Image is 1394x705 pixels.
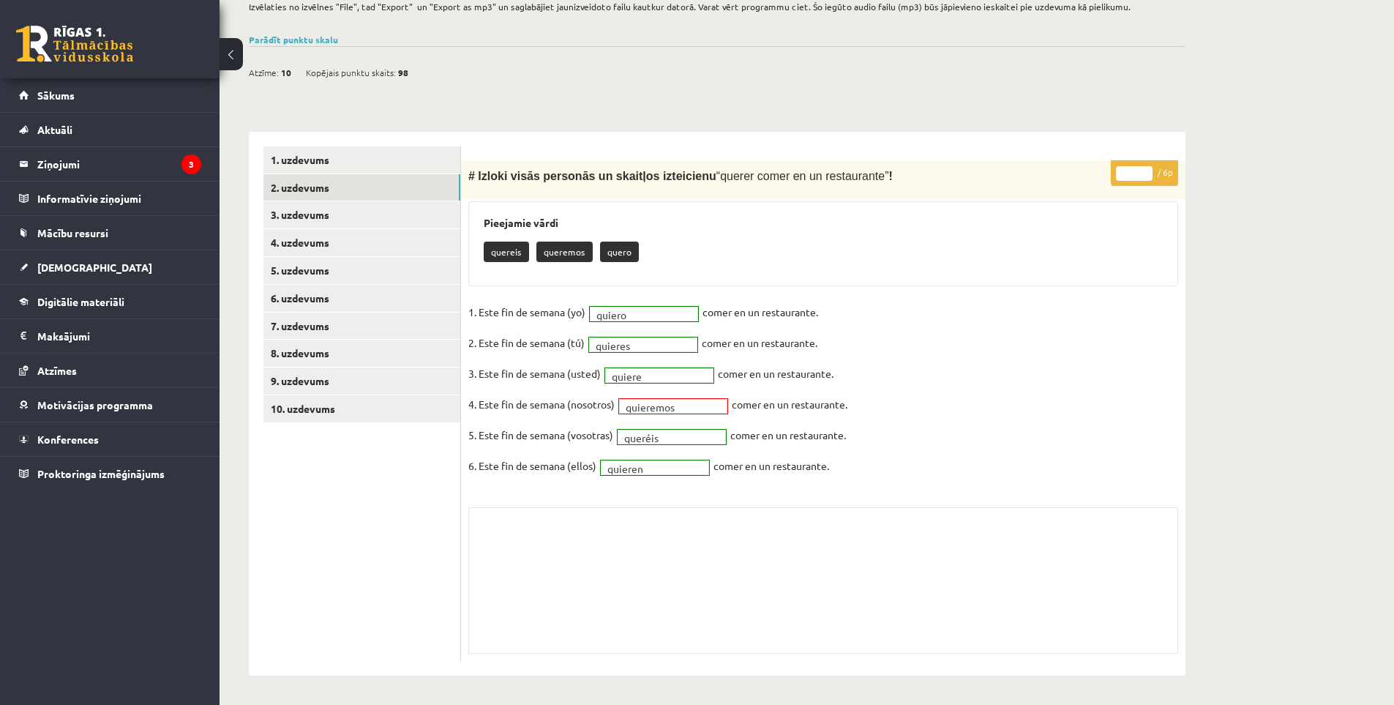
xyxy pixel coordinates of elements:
[37,182,201,215] legend: Informatīvie ziņojumi
[600,242,639,262] p: quero
[263,201,460,228] a: 3. uzdevums
[19,78,201,112] a: Sākums
[398,61,408,83] span: 98
[19,250,201,284] a: [DEMOGRAPHIC_DATA]
[37,89,75,102] span: Sākums
[263,285,460,312] a: 6. uzdevums
[19,388,201,422] a: Motivācijas programma
[249,34,338,45] a: Parādīt punktu skalu
[468,424,613,446] p: 5. Este fin de semana (vosotras)
[37,261,152,274] span: [DEMOGRAPHIC_DATA]
[281,61,291,83] span: 10
[19,285,201,318] a: Digitālie materiāli
[263,313,460,340] a: 7. uzdevums
[37,398,153,411] span: Motivācijas programma
[885,170,888,182] span: ”
[37,123,72,136] span: Aktuāli
[468,332,585,354] p: 2. Este fin de semana (tú)
[37,295,124,308] span: Digitālie materiāli
[468,301,585,323] p: 1. Este fin de semana (yo)
[19,457,201,490] a: Proktoringa izmēģinājums
[37,147,201,181] legend: Ziņojumi
[605,368,713,383] a: quiere
[19,147,201,181] a: Ziņojumi3
[263,229,460,256] a: 4. uzdevums
[19,354,201,387] a: Atzīmes
[468,362,601,384] p: 3. Este fin de semana (usted)
[19,422,201,456] a: Konferences
[19,319,201,353] a: Maksājumi
[590,307,698,321] a: quiero
[468,170,716,182] span: # Izloki visās personās un skaitļos izteicienu
[618,430,726,444] a: queréis
[596,338,678,353] span: quieres
[263,340,460,367] a: 8. uzdevums
[607,461,689,476] span: quieren
[612,369,694,384] span: quiere
[484,242,529,262] p: quereis
[888,170,892,182] span: !
[263,146,460,174] a: 1. uzdevums
[484,217,1163,229] h3: Pieejamie vārdi
[601,460,709,475] a: quieren
[37,226,108,239] span: Mācību resursi
[181,154,201,174] i: 3
[249,61,279,83] span: Atzīme:
[720,170,885,182] span: querer comer en un restaurante
[263,257,460,284] a: 5. uzdevums
[19,216,201,250] a: Mācību resursi
[536,242,593,262] p: queremos
[624,430,706,445] span: queréis
[716,170,720,182] span: “
[16,26,133,62] a: Rīgas 1. Tālmācības vidusskola
[37,364,77,377] span: Atzīmes
[306,61,396,83] span: Kopējais punktu skaits:
[37,467,165,480] span: Proktoringa izmēģinājums
[589,337,697,352] a: quieres
[619,399,727,414] a: quieremos
[19,113,201,146] a: Aktuāli
[19,182,201,215] a: Informatīvie ziņojumi
[468,301,1178,485] fieldset: comer en un restaurante. comer en un restaurante. comer en un restaurante. comer en un restaurant...
[626,400,708,414] span: quieremos
[468,455,596,477] p: 6. Este fin de semana (ellos)
[263,174,460,201] a: 2. uzdevums
[468,393,615,415] p: 4. Este fin de semana (nosotros)
[263,395,460,422] a: 10. uzdevums
[596,307,678,322] span: quiero
[37,319,201,353] legend: Maksājumi
[263,368,460,395] a: 9. uzdevums
[37,433,99,446] span: Konferences
[1111,160,1178,186] p: / 6p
